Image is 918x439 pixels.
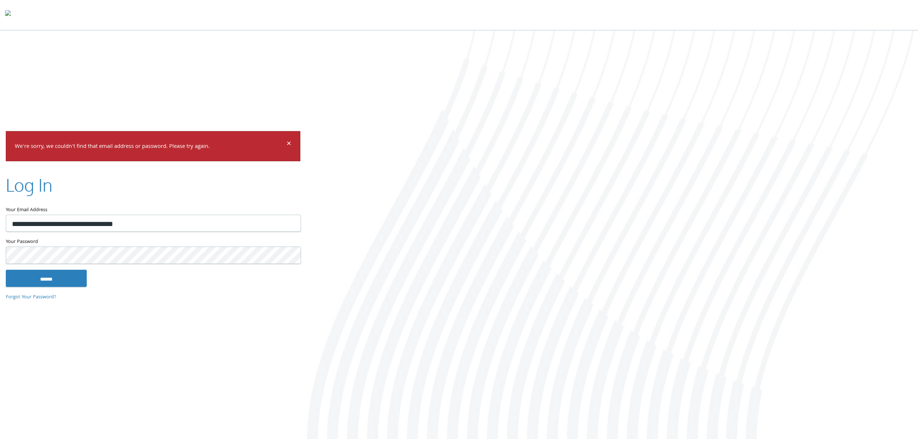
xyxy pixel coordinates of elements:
a: Forgot Your Password? [6,293,56,301]
label: Your Password [6,238,300,247]
img: todyl-logo-dark.svg [5,8,11,22]
span: × [287,137,291,152]
button: Dismiss alert [287,140,291,149]
p: We're sorry, we couldn't find that email address or password. Please try again. [15,142,286,152]
h2: Log In [6,173,52,197]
